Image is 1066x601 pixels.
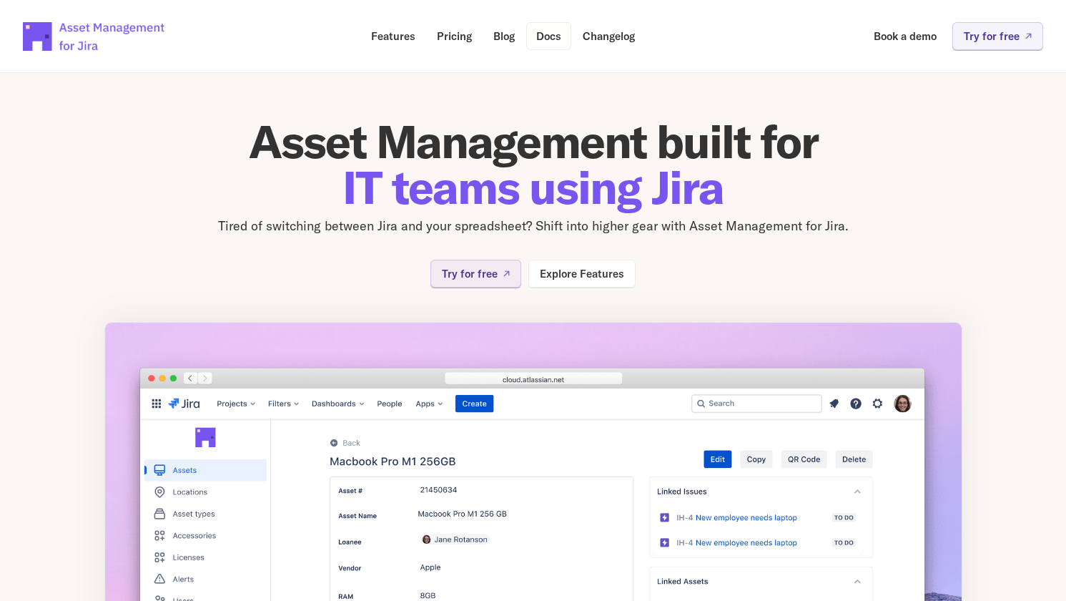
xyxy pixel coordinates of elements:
p: Tired of switching between Jira and your spreadsheet? Shift into higher gear with Asset Managemen... [104,216,962,237]
a: Pricing [427,22,482,50]
a: Blog [483,22,525,50]
p: Book a demo [874,31,937,41]
p: Try for free [964,31,1020,41]
a: Docs [526,22,571,50]
a: Features [361,22,425,50]
p: Blog [493,31,515,41]
a: Explore Features [528,260,636,288]
p: Pricing [437,31,472,41]
p: Explore Features [540,268,624,279]
p: Docs [536,31,561,41]
h1: Asset Management built for [104,119,962,210]
a: Try for free [430,260,521,288]
p: Try for free [442,268,498,279]
a: Changelog [573,22,645,50]
p: Features [371,31,415,41]
span: IT teams using Jira [342,158,724,216]
a: Book a demo [864,22,947,50]
a: Try for free [952,22,1043,50]
p: Changelog [583,31,635,41]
